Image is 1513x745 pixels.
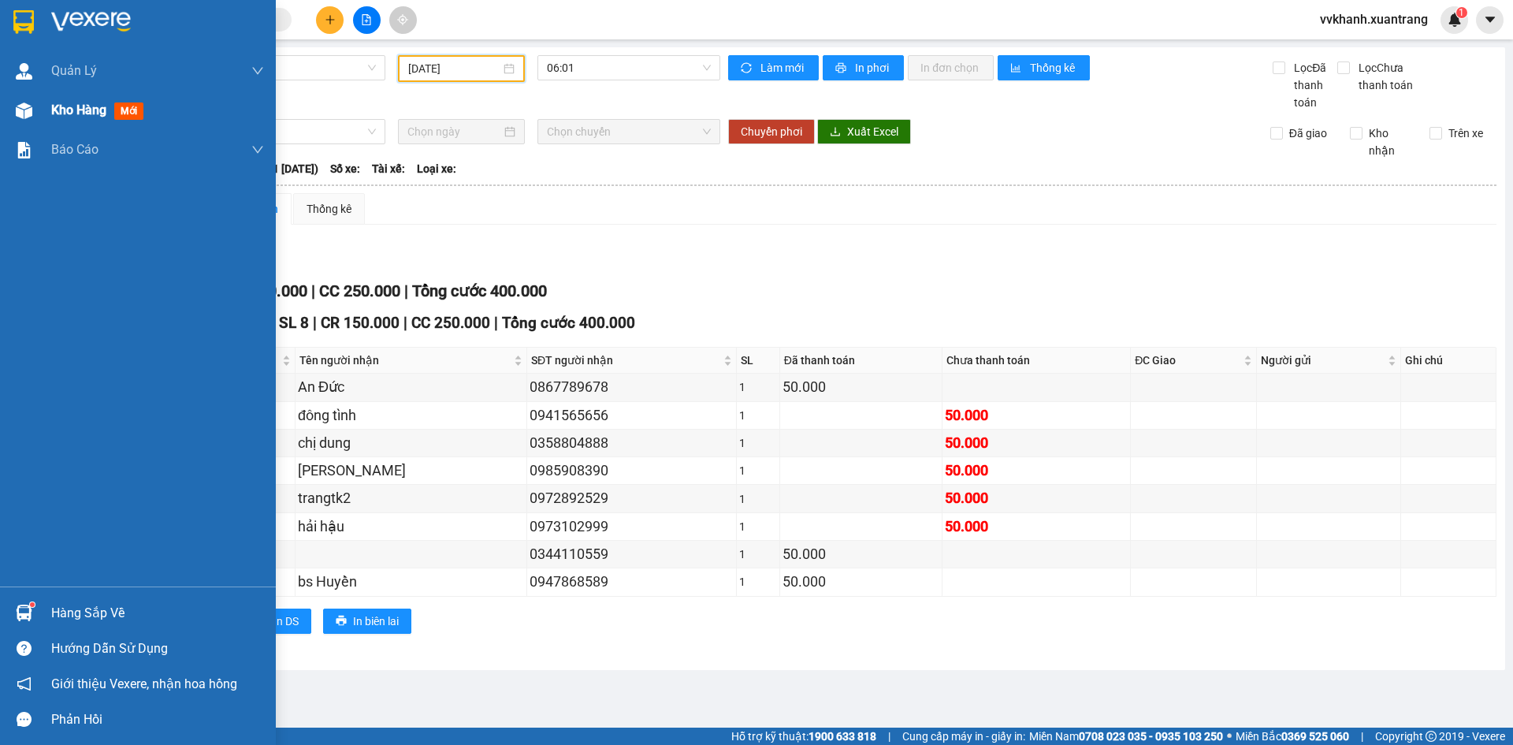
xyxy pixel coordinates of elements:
[16,142,32,158] img: solution-icon
[547,120,711,143] span: Chọn chuyến
[40,48,91,63] em: Logistics
[51,674,237,694] span: Giới thiệu Vexere, nhận hoa hồng
[530,376,734,398] div: 0867789678
[251,143,264,156] span: down
[51,602,264,625] div: Hàng sắp về
[527,485,737,512] td: 0972892529
[817,119,911,144] button: downloadXuất Excel
[739,490,777,508] div: 1
[316,6,344,34] button: plus
[530,571,734,593] div: 0947868589
[321,314,400,332] span: CR 150.000
[16,63,32,80] img: warehouse-icon
[336,615,347,628] span: printer
[1352,59,1433,94] span: Lọc Chưa thanh toán
[17,641,32,656] span: question-circle
[942,348,1131,374] th: Chưa thanh toán
[739,378,777,396] div: 1
[835,62,849,75] span: printer
[298,487,524,509] div: trangtk2
[299,352,511,369] span: Tên người nhận
[397,14,408,25] span: aim
[311,281,315,300] span: |
[51,61,97,80] span: Quản Lý
[945,460,1128,482] div: 50.000
[783,376,939,398] div: 50.000
[1476,6,1504,34] button: caret-down
[739,434,777,452] div: 1
[945,432,1128,454] div: 50.000
[325,14,336,25] span: plus
[530,432,734,454] div: 0358804888
[407,123,501,140] input: Chọn ngày
[6,84,48,95] span: Người gửi:
[945,487,1128,509] div: 50.000
[298,516,524,538] div: hải hậu
[1283,125,1333,142] span: Đã giao
[527,568,737,596] td: 0947868589
[298,376,524,398] div: An Đức
[1236,728,1349,745] span: Miền Bắc
[1010,62,1024,75] span: bar-chart
[530,460,734,482] div: 0985908390
[389,6,417,34] button: aim
[6,104,88,116] span: [PERSON_NAME]
[296,402,527,430] td: đông tình
[296,513,527,541] td: hải hậu
[319,281,400,300] span: CC 250.000
[39,9,92,25] span: HAIVAN
[830,126,841,139] span: download
[739,546,777,563] div: 1
[127,16,229,39] span: VP [GEOGRAPHIC_DATA]
[547,56,711,80] span: 06:01
[330,160,360,177] span: Số xe:
[1362,125,1418,159] span: Kho nhận
[902,728,1025,745] span: Cung cấp máy in - giấy in:
[17,712,32,727] span: message
[1029,728,1223,745] span: Miền Nam
[1361,728,1363,745] span: |
[1401,348,1496,374] th: Ghi chú
[51,637,264,661] div: Hướng dẫn sử dụng
[530,516,734,538] div: 0973102999
[1135,352,1240,369] span: ĐC Giao
[1426,731,1437,742] span: copyright
[494,314,498,332] span: |
[739,573,777,590] div: 1
[13,10,34,34] img: logo-vxr
[739,407,777,424] div: 1
[1456,7,1467,18] sup: 1
[408,60,500,77] input: 10/08/2025
[531,352,720,369] span: SĐT người nhận
[1459,7,1464,18] span: 1
[739,518,777,535] div: 1
[1288,59,1336,111] span: Lọc Đã thanh toán
[296,568,527,596] td: bs Huyền
[945,404,1128,427] div: 50.000
[847,123,898,140] span: Xuất Excel
[530,487,734,509] div: 0972892529
[51,102,106,117] span: Kho hàng
[783,543,939,565] div: 50.000
[243,609,311,634] button: printerIn DS
[728,55,819,80] button: syncLàm mới
[908,55,994,80] button: In đơn chọn
[17,676,32,691] span: notification
[737,348,780,374] th: SL
[1448,13,1462,27] img: icon-new-feature
[527,374,737,401] td: 0867789678
[1030,59,1077,76] span: Thống kê
[1079,730,1223,743] strong: 0708 023 035 - 0935 103 250
[998,55,1090,80] button: bar-chartThống kê
[6,95,88,117] span: Người nhận:
[353,613,399,630] span: In biên lai
[1281,730,1349,743] strong: 0369 525 060
[527,513,737,541] td: 0973102999
[298,432,524,454] div: chị dung
[296,485,527,512] td: trangtk2
[296,430,527,457] td: chị dung
[298,460,524,482] div: [PERSON_NAME]
[1227,733,1232,739] span: ⚪️
[353,6,381,34] button: file-add
[273,613,299,630] span: In DS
